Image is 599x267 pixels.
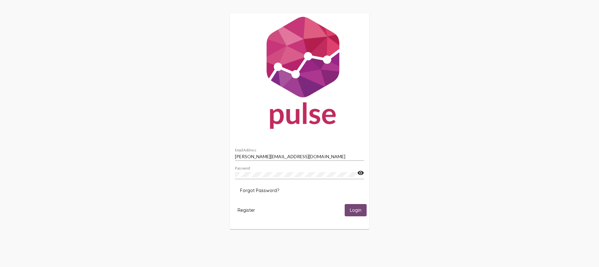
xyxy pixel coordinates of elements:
[350,208,361,213] span: Login
[238,207,255,213] span: Register
[345,204,367,216] button: Login
[232,204,260,216] button: Register
[240,188,279,193] span: Forgot Password?
[235,185,284,196] button: Forgot Password?
[357,169,364,177] mat-icon: visibility
[230,13,369,135] img: Pulse For Good Logo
